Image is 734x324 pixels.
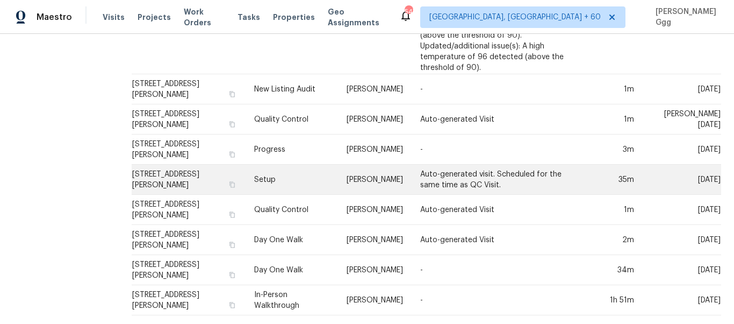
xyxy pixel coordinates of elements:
[132,104,246,135] td: [STREET_ADDRESS][PERSON_NAME]
[246,104,338,135] td: Quality Control
[132,195,246,225] td: [STREET_ADDRESS][PERSON_NAME]
[238,13,260,21] span: Tasks
[338,285,412,315] td: [PERSON_NAME]
[651,6,718,28] span: [PERSON_NAME] Ggg
[328,6,386,28] span: Geo Assignments
[246,135,338,165] td: Progress
[412,165,588,195] td: Auto-generated visit. Scheduled for the same time as QC Visit.
[643,165,721,195] td: [DATE]
[643,285,721,315] td: [DATE]
[588,104,643,135] td: 1m
[643,104,721,135] td: [PERSON_NAME][DATE]
[132,285,246,315] td: [STREET_ADDRESS][PERSON_NAME]
[246,165,338,195] td: Setup
[227,180,237,189] button: Copy Address
[338,104,412,135] td: [PERSON_NAME]
[132,225,246,255] td: [STREET_ADDRESS][PERSON_NAME]
[588,285,643,315] td: 1h 51m
[227,240,237,250] button: Copy Address
[643,74,721,104] td: [DATE]
[246,285,338,315] td: In-Person Walkthrough
[643,135,721,165] td: [DATE]
[246,225,338,255] td: Day One Walk
[246,195,338,225] td: Quality Control
[412,135,588,165] td: -
[588,255,643,285] td: 34m
[412,195,588,225] td: Auto-generated Visit
[588,165,643,195] td: 35m
[227,210,237,220] button: Copy Address
[227,150,237,159] button: Copy Address
[273,12,315,23] span: Properties
[412,285,588,315] td: -
[227,89,237,99] button: Copy Address
[588,74,643,104] td: 1m
[132,74,246,104] td: [STREET_ADDRESS][PERSON_NAME]
[132,255,246,285] td: [STREET_ADDRESS][PERSON_NAME]
[338,74,412,104] td: [PERSON_NAME]
[412,255,588,285] td: -
[227,270,237,280] button: Copy Address
[132,135,246,165] td: [STREET_ADDRESS][PERSON_NAME]
[338,195,412,225] td: [PERSON_NAME]
[338,255,412,285] td: [PERSON_NAME]
[588,195,643,225] td: 1m
[588,225,643,255] td: 2m
[412,225,588,255] td: Auto-generated Visit
[246,255,338,285] td: Day One Walk
[37,12,72,23] span: Maestro
[246,74,338,104] td: New Listing Audit
[338,135,412,165] td: [PERSON_NAME]
[132,165,246,195] td: [STREET_ADDRESS][PERSON_NAME]
[412,74,588,104] td: -
[184,6,225,28] span: Work Orders
[227,119,237,129] button: Copy Address
[103,12,125,23] span: Visits
[643,195,721,225] td: [DATE]
[405,6,412,17] div: 547
[429,12,601,23] span: [GEOGRAPHIC_DATA], [GEOGRAPHIC_DATA] + 60
[412,104,588,135] td: Auto-generated Visit
[338,225,412,255] td: [PERSON_NAME]
[338,165,412,195] td: [PERSON_NAME]
[588,135,643,165] td: 3m
[138,12,171,23] span: Projects
[643,225,721,255] td: [DATE]
[227,300,237,310] button: Copy Address
[643,255,721,285] td: [DATE]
